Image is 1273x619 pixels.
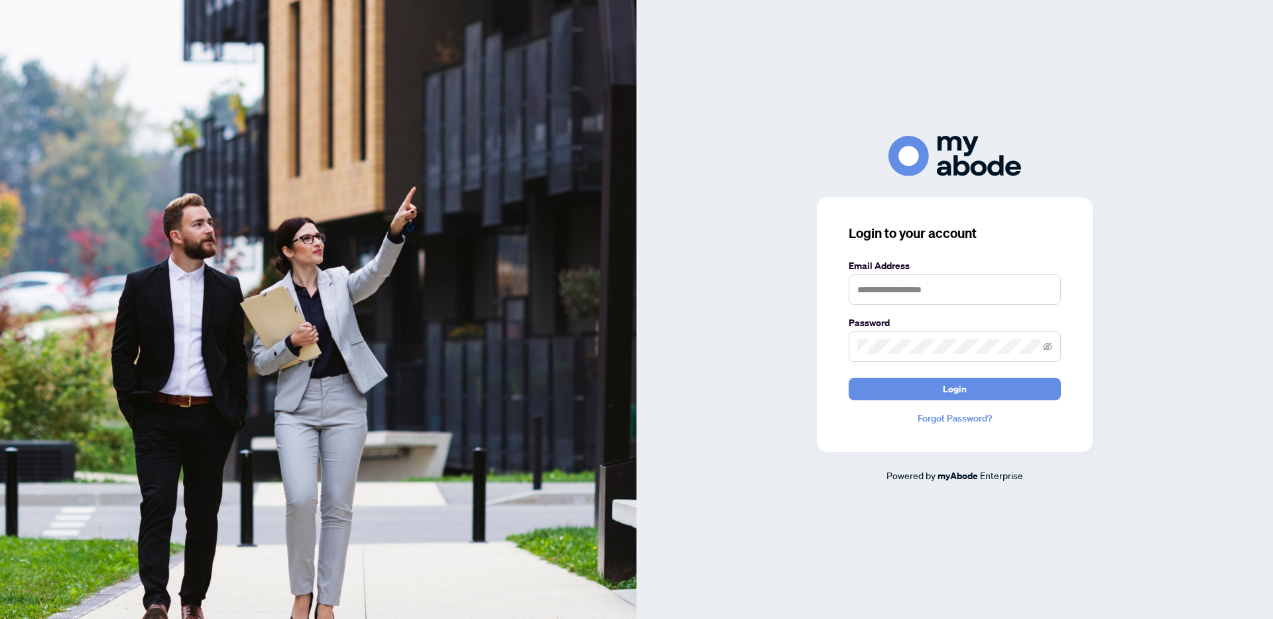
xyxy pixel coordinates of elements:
a: Forgot Password? [849,411,1061,425]
label: Email Address [849,258,1061,273]
span: Login [943,378,967,400]
button: Login [849,378,1061,400]
img: ma-logo [888,136,1021,176]
span: Enterprise [980,469,1023,481]
h3: Login to your account [849,224,1061,243]
span: eye-invisible [1043,342,1052,351]
a: myAbode [938,469,978,483]
span: Powered by [886,469,936,481]
label: Password [849,315,1061,330]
